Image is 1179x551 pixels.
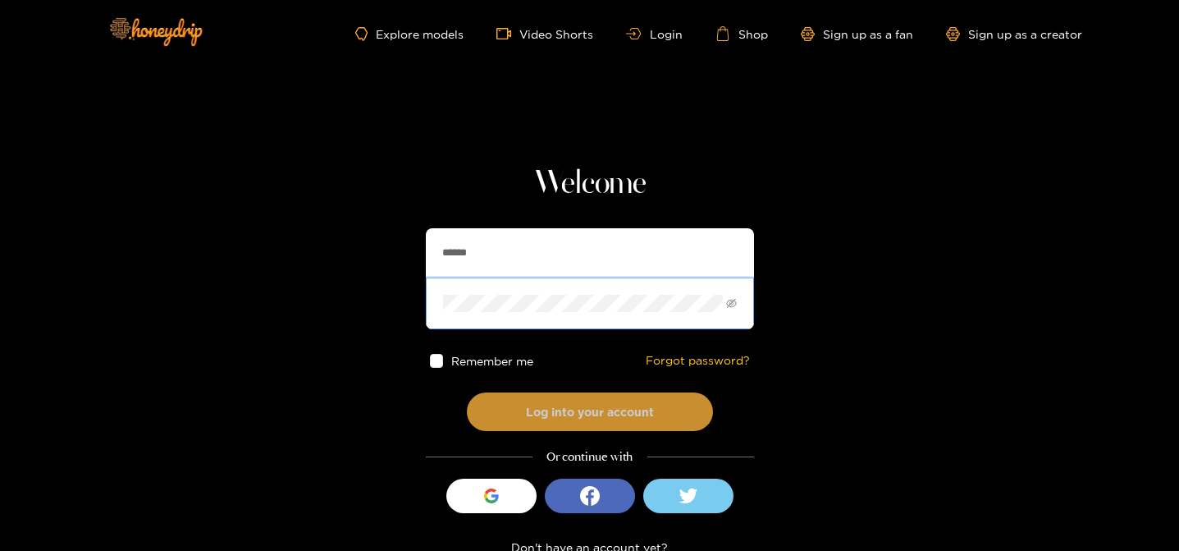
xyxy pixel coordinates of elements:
[646,354,750,368] a: Forgot password?
[801,27,913,41] a: Sign up as a fan
[426,164,754,204] h1: Welcome
[355,27,464,41] a: Explore models
[496,26,593,41] a: Video Shorts
[626,28,682,40] a: Login
[496,26,519,41] span: video-camera
[715,26,768,41] a: Shop
[451,355,533,367] span: Remember me
[426,448,754,466] div: Or continue with
[467,393,713,431] button: Log into your account
[946,27,1082,41] a: Sign up as a creator
[726,298,737,309] span: eye-invisible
